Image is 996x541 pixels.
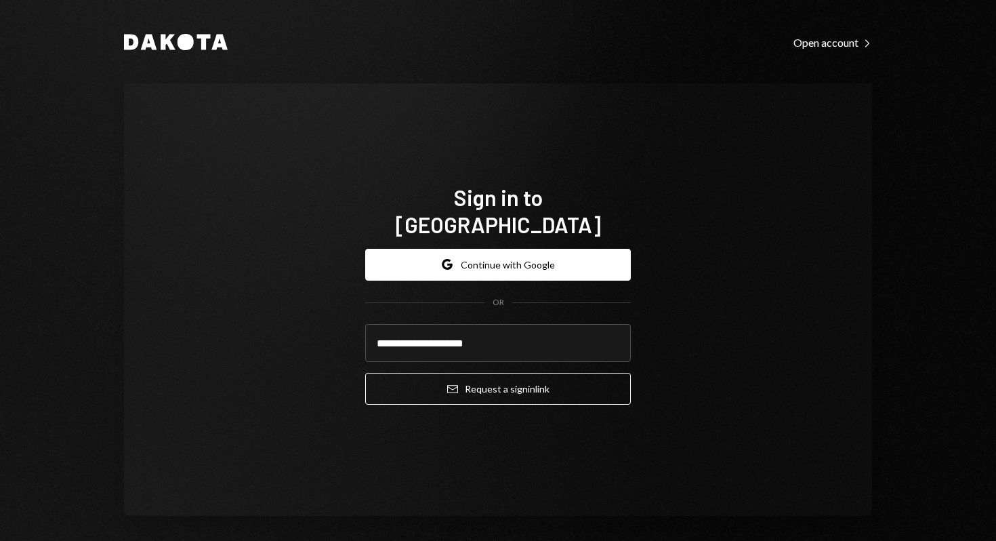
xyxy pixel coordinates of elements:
button: Request a signinlink [365,373,631,405]
div: OR [493,297,504,308]
div: Open account [793,36,872,49]
h1: Sign in to [GEOGRAPHIC_DATA] [365,184,631,238]
a: Open account [793,35,872,49]
button: Continue with Google [365,249,631,281]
